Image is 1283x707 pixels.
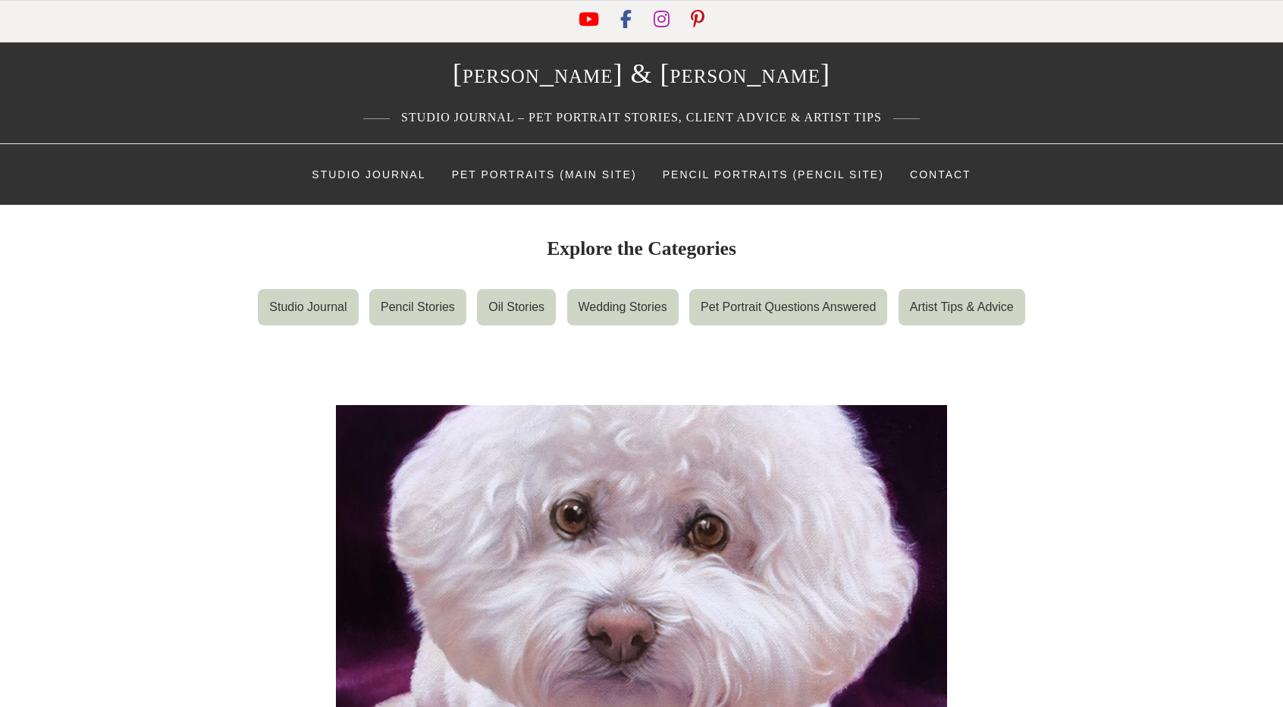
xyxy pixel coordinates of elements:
[620,15,635,28] a: Facebook
[689,289,887,325] a: Pet Portrait Questions Answered
[899,289,1025,325] a: Artist Tips & Advice
[579,15,602,28] a: YouTube
[654,15,673,28] a: Instagram
[567,289,679,325] a: Wedding Stories
[369,289,466,325] a: Pencil Stories
[651,152,896,197] a: Pencil Portraits (Pencil Site)
[691,15,704,28] a: Pinterest
[477,289,556,325] a: Oil Stories
[175,99,1108,136] p: Studio Journal – Pet Portrait Stories, Client Advice & Artist Tips
[258,289,358,325] a: Studio Journal
[441,152,648,197] a: Pet Portraits (Main Site)
[300,152,437,197] a: Studio Journal
[453,58,830,89] a: [PERSON_NAME] & [PERSON_NAME]
[899,152,983,197] a: Contact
